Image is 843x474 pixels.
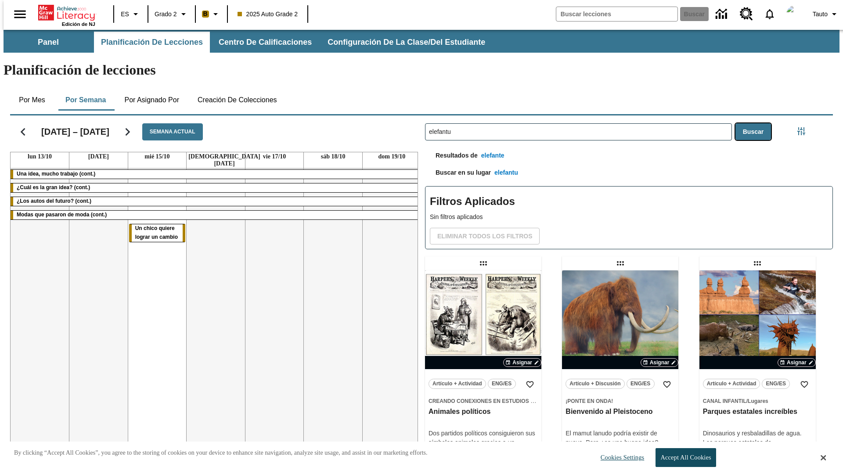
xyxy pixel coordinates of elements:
[86,152,111,161] a: 14 de octubre de 2025
[566,396,675,406] span: Tema: ¡Ponte en onda!/null
[735,123,771,140] button: Buscar
[135,225,178,240] span: Un chico quiere lograr un cambio
[703,396,812,406] span: Tema: Canal Infantil/Lugares
[58,90,113,111] button: Por semana
[321,32,492,53] button: Configuración de la clase/del estudiante
[151,6,192,22] button: Grado: Grado 2, Elige un grado
[787,359,807,366] span: Asignar
[703,379,760,389] button: Artículo + Actividad
[129,224,186,242] div: Un chico quiere lograr un cambio
[143,152,171,161] a: 15 de octubre de 2025
[430,191,828,212] h2: Filtros Aplicados
[488,379,516,389] button: ENG/ES
[703,429,812,466] div: Dinosaurios y resbaladillas de agua. Los parques estatales de [GEOGRAPHIC_DATA] son únicos en su ...
[566,407,675,417] h3: Bienvenido al Pleistoceno
[429,379,486,389] button: Artículo + Actividad
[476,256,490,270] div: Lección arrastrable: Animales políticos
[17,212,107,218] span: Modas que pasaron de moda (cont.)
[4,32,493,53] div: Subbarra de navegación
[750,256,764,270] div: Lección arrastrable: Parques estatales increíbles
[758,3,781,25] a: Notificaciones
[425,186,833,249] div: Filtros Aplicados
[117,6,145,22] button: Lenguaje: ES, Selecciona un idioma
[121,10,129,19] span: ES
[748,398,768,404] span: Lugares
[17,184,90,190] span: ¿Cuál es la gran idea? (cont.)
[735,2,758,26] a: Centro de recursos, Se abrirá en una pestaña nueva.
[566,429,675,447] div: El mamut lanudo podría existir de nuevo. Pero ¿es una buena idea?
[556,7,677,21] input: Buscar campo
[116,121,139,143] button: Seguir
[101,37,203,47] span: Planificación de lecciones
[491,165,522,181] button: elefantu
[198,6,224,22] button: Boost El color de la clase es anaranjado claro. Cambiar el color de la clase.
[786,5,804,23] img: avatar image
[38,3,95,27] div: Portada
[659,377,675,392] button: Añadir a mis Favoritas
[796,377,812,392] button: Añadir a mis Favoritas
[94,32,210,53] button: Planificación de lecciones
[821,454,826,462] button: Close
[746,398,748,404] span: /
[4,62,839,78] h1: Planificación de lecciones
[191,90,284,111] button: Creación de colecciones
[17,198,91,204] span: ¿Los autos del futuro? (cont.)
[62,22,95,27] span: Edición de NJ
[793,122,810,140] button: Menú lateral de filtros
[142,123,203,140] button: Semana actual
[593,449,648,467] button: Cookies Settings
[11,197,421,206] div: ¿Los autos del futuro? (cont.)
[38,4,95,22] a: Portada
[566,379,624,389] button: Artículo + Discusión
[11,170,421,179] div: Una idea, mucho trabajo (cont.)
[522,377,538,392] button: Añadir a mis Favoritas
[503,358,541,367] button: Asignar Elegir fechas
[809,6,843,22] button: Perfil/Configuración
[187,152,262,168] a: 16 de octubre de 2025
[762,379,790,389] button: ENG/ES
[656,448,716,467] button: Accept All Cookies
[17,171,95,177] span: Una idea, mucho trabajo (cont.)
[4,32,92,53] button: Panel
[319,152,347,161] a: 18 de octubre de 2025
[429,429,538,456] div: Dos partidos políticos consiguieron sus símbolos animales gracias a un dibujante.
[512,359,532,366] span: Asignar
[4,30,839,53] div: Subbarra de navegación
[14,449,428,457] p: By clicking “Accept All Cookies”, you agree to the storing of cookies on your device to enhance s...
[429,396,538,406] span: Tema: Creando conexiones en Estudios Sociales/Historia de Estados Unidos I
[703,398,746,404] span: Canal Infantil
[613,256,627,270] div: Lección arrastrable: Bienvenido al Pleistoceno
[781,3,809,25] button: Escoja un nuevo avatar
[630,379,650,388] span: ENG/ES
[219,37,312,47] span: Centro de calificaciones
[117,90,186,111] button: Por asignado por
[650,359,670,366] span: Asignar
[261,152,288,161] a: 17 de octubre de 2025
[38,37,59,47] span: Panel
[203,8,208,19] span: B
[710,2,735,26] a: Centro de información
[11,211,421,219] div: Modas que pasaron de moda (cont.)
[707,379,757,388] span: Artículo + Actividad
[566,398,613,404] span: ¡Ponte en onda!
[627,379,655,389] button: ENG/ES
[432,379,482,388] span: Artículo + Actividad
[425,168,491,182] p: Buscar en su lugar
[641,358,679,367] button: Asignar Elegir fechas
[429,398,557,404] span: Creando conexiones en Estudios Sociales
[766,379,786,388] span: ENG/ES
[238,10,298,19] span: 2025 Auto Grade 2
[26,152,54,161] a: 13 de octubre de 2025
[328,37,485,47] span: Configuración de la clase/del estudiante
[429,407,538,417] h3: Animales políticos
[41,126,109,137] h2: [DATE] – [DATE]
[12,121,34,143] button: Regresar
[155,10,177,19] span: Grado 2
[478,147,508,164] button: elefante
[425,151,478,165] p: Resultados de
[11,183,421,192] div: ¿Cuál es la gran idea? (cont.)
[7,1,33,27] button: Abrir el menú lateral
[10,90,54,111] button: Por mes
[425,124,731,140] input: Buscar lecciones
[430,212,828,222] p: Sin filtros aplicados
